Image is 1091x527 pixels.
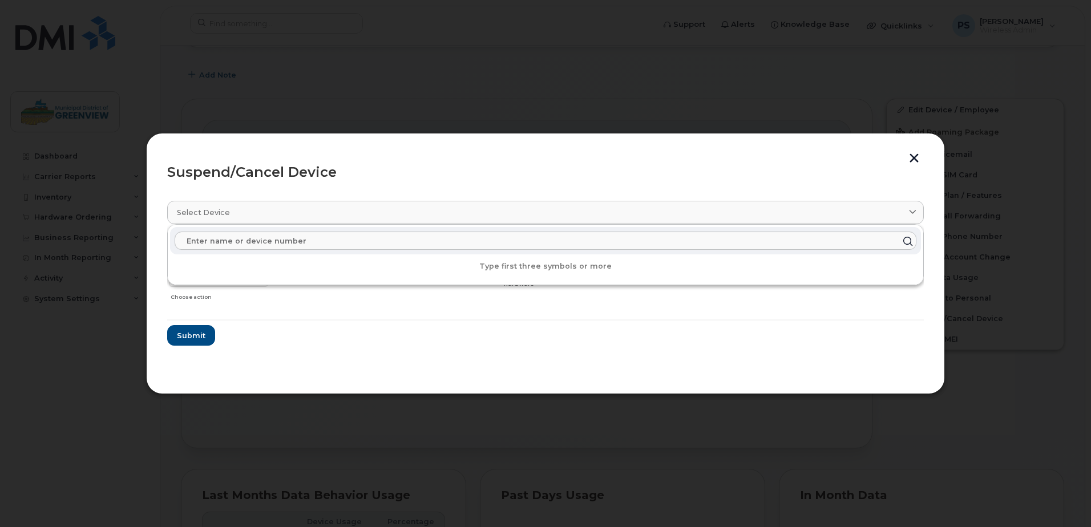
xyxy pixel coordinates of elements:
[171,288,268,302] div: Choose action
[504,273,583,287] span: Transfer device to spare hardware
[167,201,924,224] a: Select device
[167,325,215,346] button: Submit
[175,232,916,250] input: Enter name or device number
[177,207,230,218] span: Select device
[177,330,205,341] span: Submit
[170,262,921,271] p: Type first three symbols or more
[167,165,924,179] div: Suspend/Cancel Device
